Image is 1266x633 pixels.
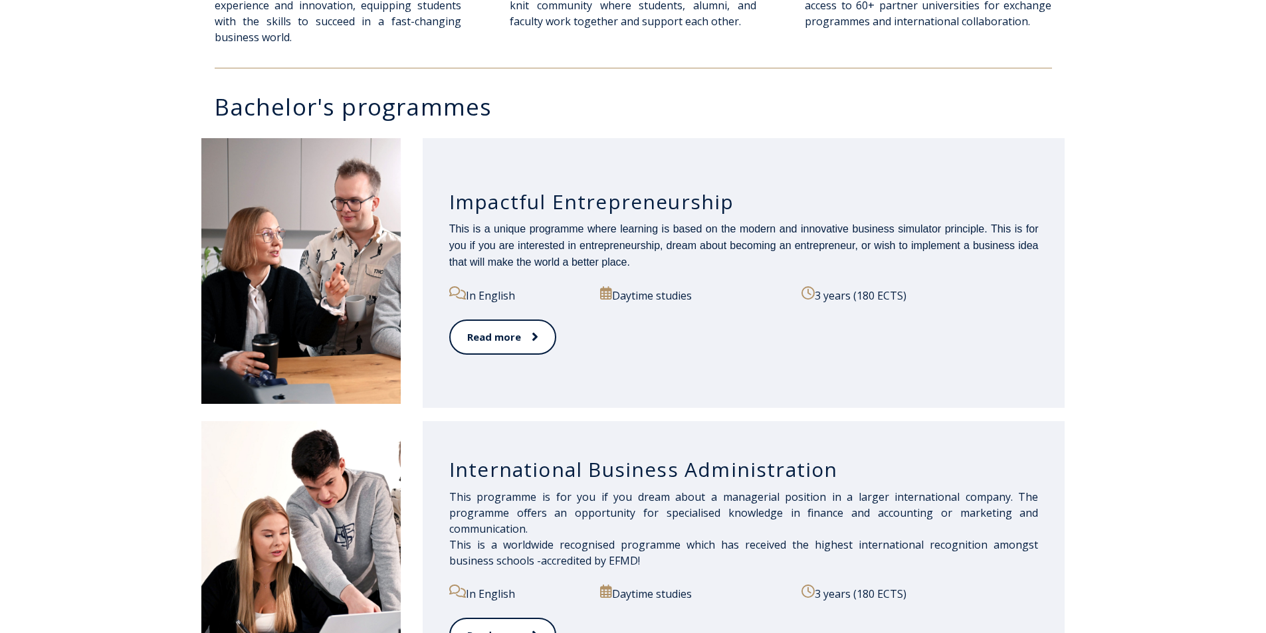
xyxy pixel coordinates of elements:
[449,585,585,602] p: In English
[600,585,786,602] p: Daytime studies
[449,286,585,304] p: In English
[541,553,638,568] a: accredited by EFMD
[801,286,1038,304] p: 3 years (180 ECTS)
[215,95,1065,118] h3: Bachelor's programmes
[201,138,401,404] img: Impactful Entrepreneurship
[600,286,786,304] p: Daytime studies
[449,457,1039,482] h3: International Business Administration
[449,319,556,355] a: Read more
[449,189,1039,215] h3: Impactful Entrepreneurship
[449,490,1039,568] span: This programme is for you if you dream about a managerial position in a larger international comp...
[801,585,1038,602] p: 3 years (180 ECTS)
[449,223,1039,268] span: This is a unique programme where learning is based on the modern and innovative business simulato...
